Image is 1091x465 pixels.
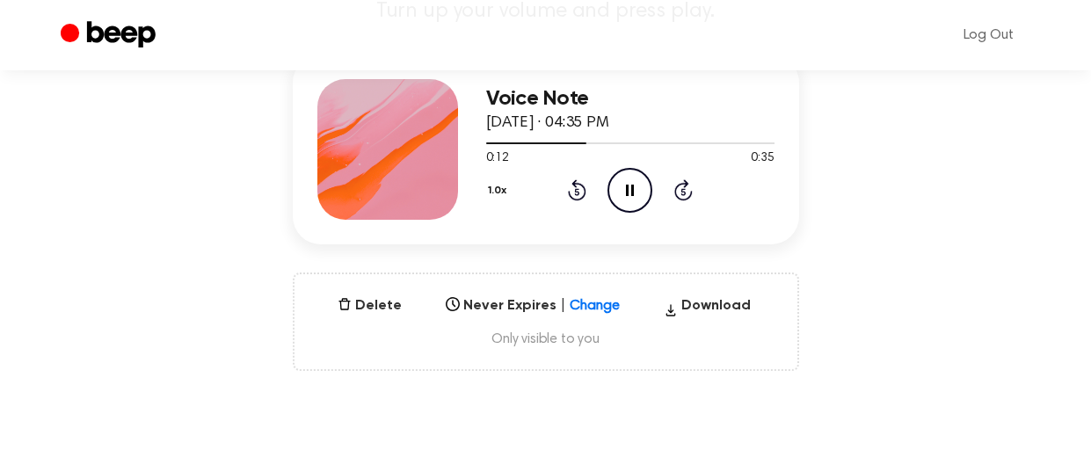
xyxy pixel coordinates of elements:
[486,115,609,131] span: [DATE] · 04:35 PM
[316,331,776,348] span: Only visible to you
[946,14,1031,56] a: Log Out
[486,87,775,111] h3: Voice Note
[61,18,160,53] a: Beep
[331,295,409,316] button: Delete
[486,149,509,168] span: 0:12
[751,149,774,168] span: 0:35
[486,176,513,206] button: 1.0x
[657,295,758,323] button: Download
